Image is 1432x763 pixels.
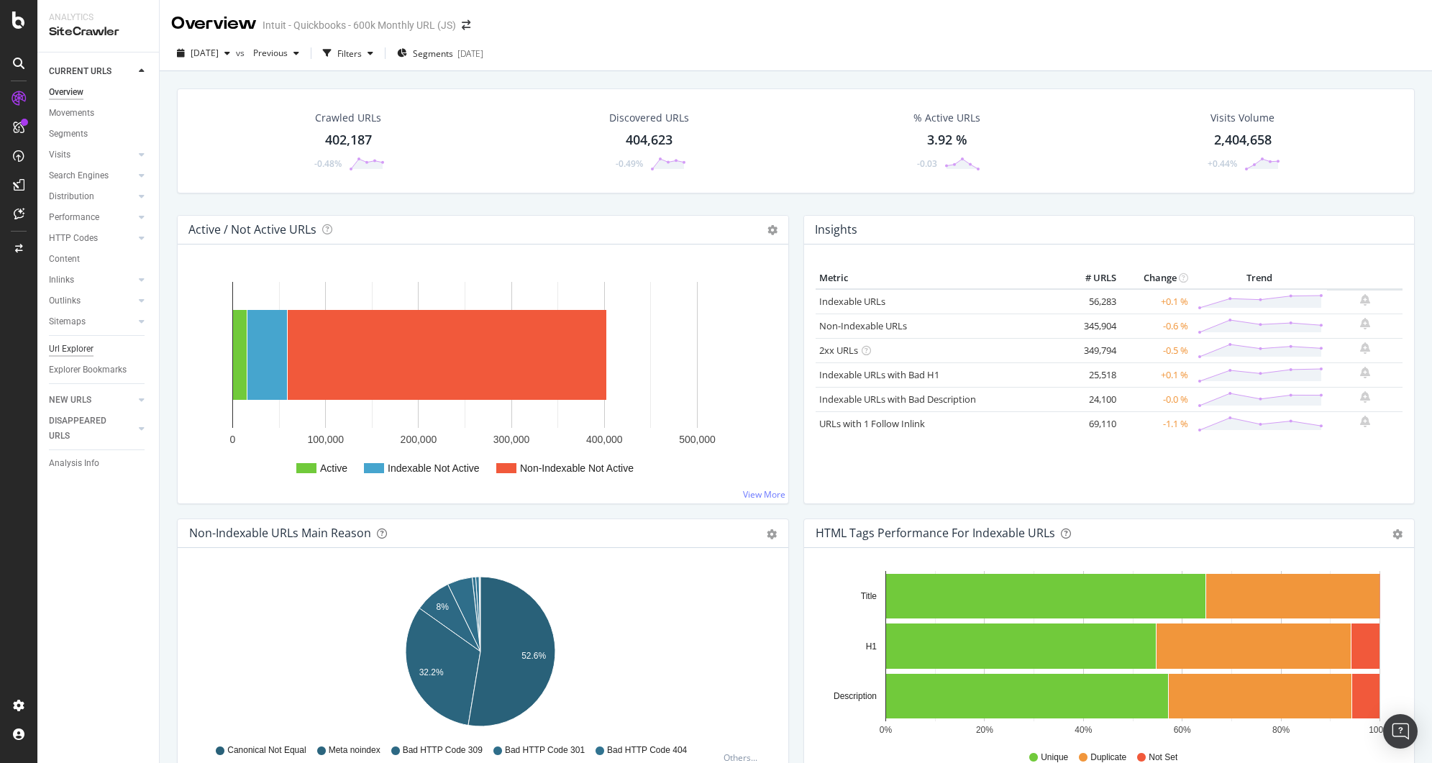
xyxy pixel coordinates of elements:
[1360,294,1370,306] div: bell-plus
[913,111,980,125] div: % Active URLs
[49,106,149,121] a: Movements
[49,85,149,100] a: Overview
[816,571,1397,738] svg: A chart.
[816,268,1063,289] th: Metric
[1210,111,1274,125] div: Visits Volume
[401,434,437,445] text: 200,000
[586,434,623,445] text: 400,000
[49,362,127,378] div: Explorer Bookmarks
[49,210,99,225] div: Performance
[1075,725,1092,735] text: 40%
[1369,725,1391,735] text: 100%
[49,12,147,24] div: Analytics
[263,18,456,32] div: Intuit - Quickbooks - 600k Monthly URL (JS)
[819,295,885,308] a: Indexable URLs
[49,24,147,40] div: SiteCrawler
[1120,289,1192,314] td: +0.1 %
[679,434,716,445] text: 500,000
[391,42,489,65] button: Segments[DATE]
[462,20,470,30] div: arrow-right-arrow-left
[1120,268,1192,289] th: Change
[1192,268,1327,289] th: Trend
[236,47,247,59] span: vs
[609,111,689,125] div: Discovered URLs
[49,273,74,288] div: Inlinks
[1360,416,1370,427] div: bell-plus
[325,131,372,150] div: 402,187
[1062,362,1120,387] td: 25,518
[49,314,86,329] div: Sitemaps
[1272,725,1290,735] text: 80%
[767,529,777,539] div: gear
[743,488,785,501] a: View More
[49,189,94,204] div: Distribution
[1062,411,1120,436] td: 69,110
[437,602,450,612] text: 8%
[860,591,877,601] text: Title
[314,157,342,170] div: -0.48%
[1062,338,1120,362] td: 349,794
[49,147,70,163] div: Visits
[49,252,80,267] div: Content
[419,667,444,677] text: 32.2%
[320,462,347,474] text: Active
[171,42,236,65] button: [DATE]
[1062,314,1120,338] td: 345,904
[49,362,149,378] a: Explorer Bookmarks
[1383,714,1418,749] div: Open Intercom Messenger
[521,651,546,661] text: 52.6%
[1214,131,1272,150] div: 2,404,658
[49,106,94,121] div: Movements
[819,344,858,357] a: 2xx URLs
[49,168,134,183] a: Search Engines
[49,189,134,204] a: Distribution
[819,368,939,381] a: Indexable URLs with Bad H1
[49,342,94,357] div: Url Explorer
[879,725,892,735] text: 0%
[49,293,134,309] a: Outlinks
[49,293,81,309] div: Outlinks
[49,273,134,288] a: Inlinks
[815,220,857,239] h4: Insights
[317,42,379,65] button: Filters
[767,225,777,235] i: Options
[49,64,134,79] a: CURRENT URLS
[626,131,672,150] div: 404,623
[247,42,305,65] button: Previous
[49,342,149,357] a: Url Explorer
[1120,362,1192,387] td: +0.1 %
[1120,338,1192,362] td: -0.5 %
[49,456,149,471] a: Analysis Info
[49,393,91,408] div: NEW URLS
[819,319,907,332] a: Non-Indexable URLs
[247,47,288,59] span: Previous
[49,314,134,329] a: Sitemaps
[1062,289,1120,314] td: 56,283
[49,414,122,444] div: DISAPPEARED URLS
[1062,268,1120,289] th: # URLS
[816,526,1055,540] div: HTML Tags Performance for Indexable URLs
[49,168,109,183] div: Search Engines
[1173,725,1190,735] text: 60%
[230,434,236,445] text: 0
[49,252,149,267] a: Content
[49,231,134,246] a: HTTP Codes
[927,131,967,150] div: 3.92 %
[833,691,876,701] text: Description
[49,127,88,142] div: Segments
[413,47,453,60] span: Segments
[189,268,771,492] svg: A chart.
[865,641,877,652] text: H1
[1208,157,1237,170] div: +0.44%
[1360,391,1370,403] div: bell-plus
[171,12,257,36] div: Overview
[917,157,937,170] div: -0.03
[1120,387,1192,411] td: -0.0 %
[49,127,149,142] a: Segments
[607,744,687,757] span: Bad HTTP Code 404
[329,744,380,757] span: Meta noindex
[493,434,530,445] text: 300,000
[505,744,585,757] span: Bad HTTP Code 301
